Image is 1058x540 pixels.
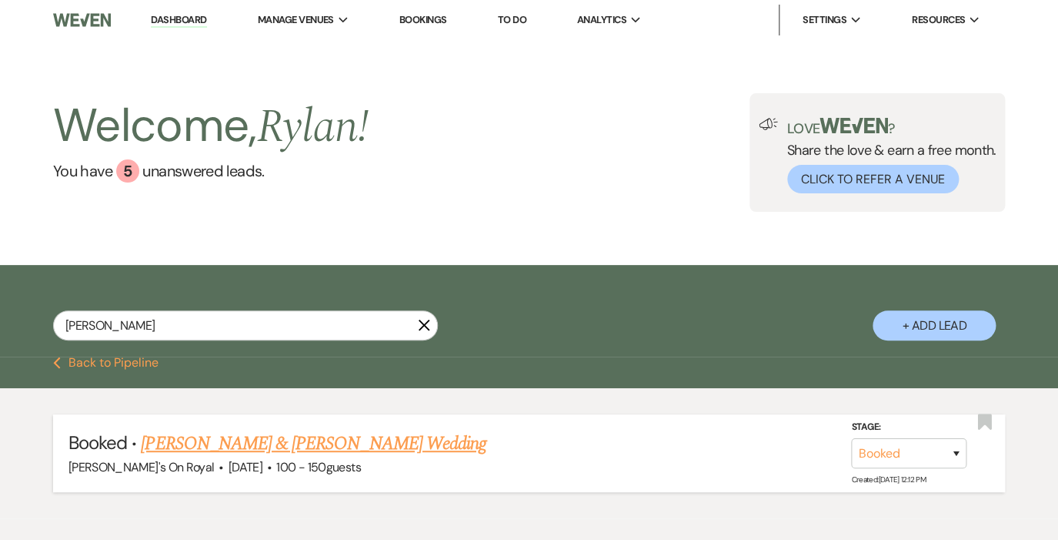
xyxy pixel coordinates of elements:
[803,12,846,28] span: Settings
[778,118,996,193] div: Share the love & earn a free month.
[787,118,996,136] p: Love ?
[399,13,447,26] a: Bookings
[873,310,996,340] button: + Add Lead
[912,12,965,28] span: Resources
[257,12,333,28] span: Manage Venues
[68,459,215,475] span: [PERSON_NAME]'s On Royal
[53,4,111,36] img: Weven Logo
[257,92,369,163] span: Rylan !
[787,165,959,193] button: Click to Refer a Venue
[53,93,369,159] h2: Welcome,
[759,118,778,130] img: loud-speaker-illustration.svg
[851,475,925,485] span: Created: [DATE] 12:12 PM
[819,118,888,133] img: weven-logo-green.svg
[576,12,626,28] span: Analytics
[68,431,127,454] span: Booked
[141,430,486,458] a: [PERSON_NAME] & [PERSON_NAME] Wedding
[151,13,206,28] a: Dashboard
[276,459,360,475] span: 100 - 150 guests
[53,310,438,340] input: Search by name, event date, email address or phone number
[229,459,262,475] span: [DATE]
[497,13,526,26] a: To Do
[116,159,139,183] div: 5
[851,419,966,436] label: Stage:
[53,357,159,369] button: Back to Pipeline
[53,159,369,183] a: You have 5 unanswered leads.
